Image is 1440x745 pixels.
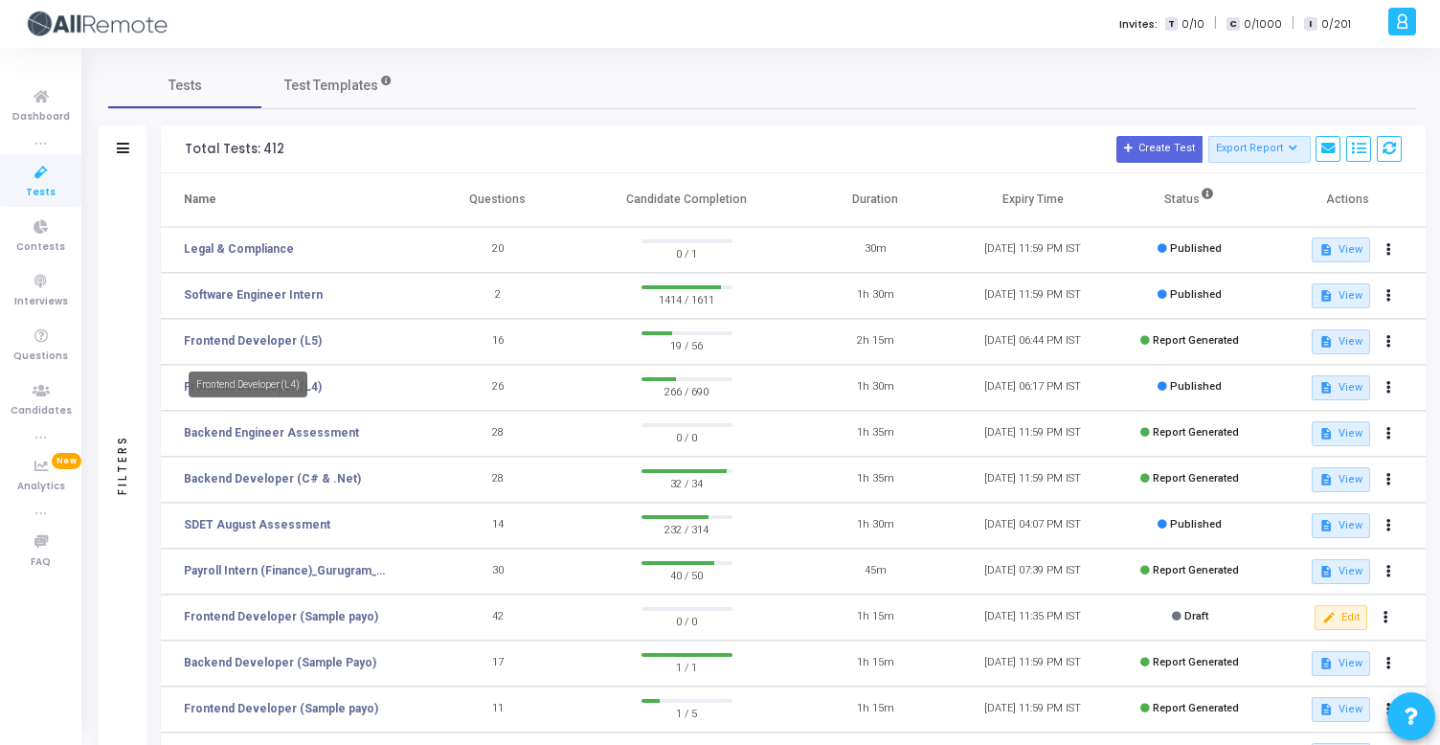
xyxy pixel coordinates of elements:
[184,286,323,304] a: Software Engineer Intern
[419,173,576,227] th: Questions
[797,641,954,687] td: 1h 15m
[954,173,1111,227] th: Expiry Time
[114,360,131,571] div: Filters
[797,173,954,227] th: Duration
[797,457,954,503] td: 1h 35m
[641,243,732,262] span: 0 / 1
[184,332,322,350] a: Frontend Developer (L5)
[641,657,732,676] span: 1 / 1
[641,289,732,308] span: 1414 / 1611
[14,294,68,310] span: Interviews
[24,5,168,43] img: logo
[954,687,1111,733] td: [DATE] 11:59 PM IST
[1312,467,1370,492] button: View
[1319,335,1333,349] mat-icon: description
[1181,16,1204,33] span: 0/10
[641,703,732,722] span: 1 / 5
[419,549,576,595] td: 30
[797,273,954,319] td: 1h 30m
[1304,17,1316,32] span: I
[184,700,378,717] a: Frontend Developer (Sample payo)
[797,411,954,457] td: 1h 35m
[1312,283,1370,308] button: View
[1319,703,1333,716] mat-icon: description
[17,479,65,495] span: Analytics
[184,424,359,441] a: Backend Engineer Assessment
[954,319,1111,365] td: [DATE] 06:44 PM IST
[13,349,68,365] span: Questions
[419,641,576,687] td: 17
[1319,565,1333,578] mat-icon: description
[1184,610,1208,622] span: Draft
[184,516,330,533] a: SDET August Assessment
[31,554,51,571] span: FAQ
[641,611,732,630] span: 0 / 0
[1170,242,1222,255] span: Published
[641,519,732,538] span: 232 / 314
[954,503,1111,549] td: [DATE] 04:07 PM IST
[1153,564,1239,576] span: Report Generated
[1319,519,1333,532] mat-icon: description
[169,76,202,96] span: Tests
[1312,697,1370,722] button: View
[641,335,732,354] span: 19 / 56
[1312,421,1370,446] button: View
[1112,173,1269,227] th: Status
[1312,237,1370,262] button: View
[954,641,1111,687] td: [DATE] 11:59 PM IST
[1319,473,1333,486] mat-icon: description
[1312,513,1370,538] button: View
[419,227,576,273] td: 20
[1170,288,1222,301] span: Published
[797,687,954,733] td: 1h 15m
[1116,136,1203,163] button: Create Test
[26,185,56,201] span: Tests
[1214,13,1217,34] span: |
[1153,472,1239,485] span: Report Generated
[797,227,954,273] td: 30m
[1315,605,1367,630] button: Edit
[184,562,390,579] a: Payroll Intern (Finance)_Gurugram_Campus
[12,109,70,125] span: Dashboard
[954,411,1111,457] td: [DATE] 11:59 PM IST
[185,142,284,157] div: Total Tests: 412
[1153,702,1239,714] span: Report Generated
[1165,17,1178,32] span: T
[419,411,576,457] td: 28
[161,173,419,227] th: Name
[1244,16,1282,33] span: 0/1000
[797,365,954,411] td: 1h 30m
[184,240,294,258] a: Legal & Compliance
[1319,243,1333,257] mat-icon: description
[284,76,378,96] span: Test Templates
[1153,656,1239,668] span: Report Generated
[11,403,72,419] span: Candidates
[184,654,376,671] a: Backend Developer (Sample Payo)
[641,473,732,492] span: 32 / 34
[954,595,1111,641] td: [DATE] 11:35 PM IST
[1153,334,1239,347] span: Report Generated
[1319,427,1333,440] mat-icon: description
[954,549,1111,595] td: [DATE] 07:39 PM IST
[797,503,954,549] td: 1h 30m
[184,608,378,625] a: Frontend Developer (Sample payo)
[419,503,576,549] td: 14
[1319,657,1333,670] mat-icon: description
[1153,426,1239,439] span: Report Generated
[797,319,954,365] td: 2h 15m
[954,457,1111,503] td: [DATE] 11:59 PM IST
[1322,611,1336,624] mat-icon: edit
[1170,380,1222,393] span: Published
[797,595,954,641] td: 1h 15m
[419,687,576,733] td: 11
[1319,289,1333,303] mat-icon: description
[1292,13,1294,34] span: |
[641,427,732,446] span: 0 / 0
[1170,518,1222,531] span: Published
[52,453,81,469] span: New
[1312,375,1370,400] button: View
[1319,381,1333,395] mat-icon: description
[1312,329,1370,354] button: View
[641,565,732,584] span: 40 / 50
[184,470,361,487] a: Backend Developer (C# & .Net)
